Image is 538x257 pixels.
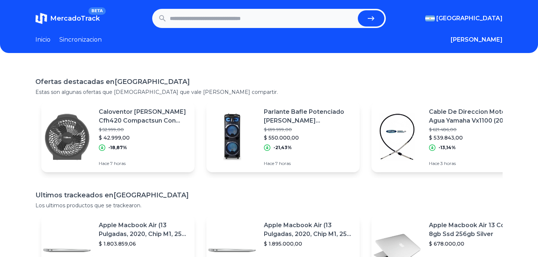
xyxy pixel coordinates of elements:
p: Los ultimos productos que se trackearon. [35,202,503,209]
h1: Ofertas destacadas en [GEOGRAPHIC_DATA] [35,77,503,87]
span: BETA [88,7,106,15]
img: Featured image [371,111,423,163]
span: MercadoTrack [50,14,100,22]
p: $ 621.486,00 [429,127,519,133]
p: $ 699.999,00 [264,127,354,133]
a: Featured imageParlante Bafle Potenciado [PERSON_NAME] Monsterbox 3 Vias Woofer$ 699.999,00$ 550.0... [206,102,360,172]
p: Apple Macbook Air (13 Pulgadas, 2020, Chip M1, 256 Gb De Ssd, 8 Gb De Ram) - Plata [264,221,354,239]
img: Argentina [425,15,435,21]
p: Estas son algunas ofertas que [DEMOGRAPHIC_DATA] que vale [PERSON_NAME] compartir. [35,88,503,96]
p: $ 42.999,00 [99,134,189,141]
p: $ 678.000,00 [429,240,519,247]
img: Featured image [206,111,258,163]
p: Hace 7 horas [99,161,189,166]
p: Caloventor [PERSON_NAME] Cfh420 Compactsun Con Forzador De Aire [99,108,189,125]
img: MercadoTrack [35,13,47,24]
p: $ 539.843,00 [429,134,519,141]
p: -13,14% [439,145,456,151]
p: $ 1.803.859,06 [99,240,189,247]
p: $ 550.000,00 [264,134,354,141]
h1: Ultimos trackeados en [GEOGRAPHIC_DATA] [35,190,503,200]
button: [GEOGRAPHIC_DATA] [425,14,503,23]
a: Featured imageCaloventor [PERSON_NAME] Cfh420 Compactsun Con Forzador De Aire$ 52.999,00$ 42.999,... [41,102,195,172]
p: $ 52.999,00 [99,127,189,133]
a: Inicio [35,35,50,44]
a: Sincronizacion [59,35,102,44]
p: Parlante Bafle Potenciado [PERSON_NAME] Monsterbox 3 Vias Woofer [264,108,354,125]
p: Hace 3 horas [429,161,519,166]
span: [GEOGRAPHIC_DATA] [436,14,503,23]
p: Cable De Direccion Moto De Agua Yamaha Vx1100 (2007-09) [GEOGRAPHIC_DATA] [429,108,519,125]
p: -18,87% [108,145,127,151]
p: Apple Macbook Air (13 Pulgadas, 2020, Chip M1, 256 Gb De Ssd, 8 Gb De Ram) - Plata [99,221,189,239]
p: Apple Macbook Air 13 Core I5 8gb Ssd 256gb Silver [429,221,519,239]
img: Featured image [41,111,93,163]
a: MercadoTrackBETA [35,13,100,24]
p: $ 1.895.000,00 [264,240,354,247]
button: [PERSON_NAME] [451,35,503,44]
p: Hace 7 horas [264,161,354,166]
a: Featured imageCable De Direccion Moto De Agua Yamaha Vx1100 (2007-09) [GEOGRAPHIC_DATA]$ 621.486,... [371,102,525,172]
p: -21,43% [273,145,292,151]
